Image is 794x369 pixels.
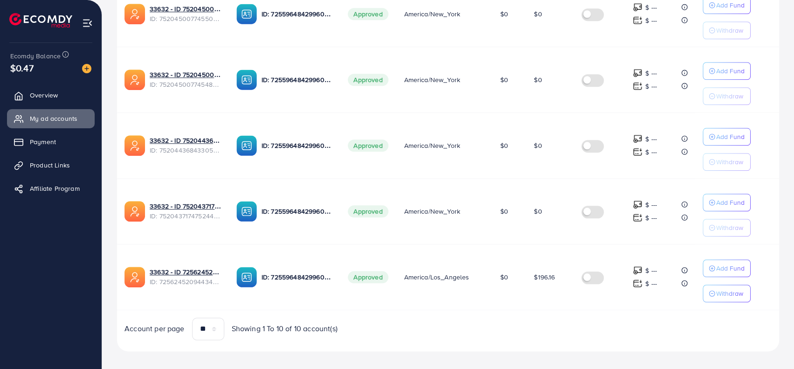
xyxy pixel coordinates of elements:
span: ID: 7520450077455056914 [150,14,221,23]
span: ID: 7520437174752444423 [150,211,221,221]
p: ID: 7255964842996056065 [262,272,333,283]
iframe: Chat [754,327,787,362]
a: My ad accounts [7,109,95,128]
a: Overview [7,86,95,104]
p: ID: 7255964842996056065 [262,140,333,151]
span: $196.16 [534,272,555,282]
span: $0 [500,75,508,84]
span: Approved [348,139,388,152]
img: top-up amount [633,265,642,275]
p: $ --- [645,265,657,276]
span: Product Links [30,160,70,170]
span: $0 [534,141,542,150]
p: $ --- [645,15,657,26]
span: America/New_York [404,75,460,84]
p: $ --- [645,133,657,145]
span: Ecomdy Balance [10,51,61,61]
p: Withdraw [716,222,743,233]
span: $0 [500,272,508,282]
span: Approved [348,8,388,20]
div: <span class='underline'>33632 - ID 7520443684330586119</span></br>7520443684330586119 [150,136,221,155]
img: ic-ads-acc.e4c84228.svg [124,4,145,24]
img: top-up amount [633,213,642,223]
p: ID: 7255964842996056065 [262,74,333,85]
a: Payment [7,132,95,151]
a: 33632 - ID 7256245209443483650 [150,267,221,277]
p: $ --- [645,146,657,158]
img: top-up amount [633,200,642,209]
p: Add Fund [716,263,745,274]
p: Add Fund [716,65,745,77]
span: ID: 7520443684330586119 [150,146,221,155]
p: Withdraw [716,91,743,102]
div: <span class='underline'>33632 - ID 7256245209443483650</span></br>7256245209443483650 [150,267,221,286]
div: <span class='underline'>33632 - ID 7520437174752444423</span></br>7520437174752444423 [150,202,221,221]
button: Withdraw [703,285,751,302]
img: menu [82,18,93,28]
img: top-up amount [633,15,642,25]
button: Withdraw [703,219,751,237]
button: Add Fund [703,62,751,80]
span: America/New_York [404,207,460,216]
span: Affiliate Program [30,184,80,193]
img: top-up amount [633,2,642,12]
img: ic-ads-acc.e4c84228.svg [124,201,145,222]
p: $ --- [645,2,657,13]
span: $0 [534,75,542,84]
span: Approved [348,271,388,283]
span: Payment [30,137,56,146]
span: ID: 7256245209443483650 [150,277,221,286]
button: Withdraw [703,153,751,171]
p: ID: 7255964842996056065 [262,206,333,217]
span: $0.47 [10,61,34,75]
p: $ --- [645,81,657,92]
span: $0 [500,141,508,150]
span: ID: 7520450077454827538 [150,80,221,89]
span: Approved [348,74,388,86]
img: logo [9,13,72,28]
a: Product Links [7,156,95,174]
span: $0 [534,207,542,216]
img: ic-ba-acc.ded83a64.svg [236,135,257,156]
img: top-up amount [633,278,642,288]
span: America/New_York [404,9,460,19]
a: 33632 - ID 7520450077454827538 [150,70,221,79]
p: $ --- [645,278,657,289]
span: America/Los_Angeles [404,272,469,282]
img: ic-ads-acc.e4c84228.svg [124,70,145,90]
div: <span class='underline'>33632 - ID 7520450077454827538</span></br>7520450077454827538 [150,70,221,89]
p: Add Fund [716,131,745,142]
div: <span class='underline'>33632 - ID 7520450077455056914</span></br>7520450077455056914 [150,4,221,23]
span: Approved [348,205,388,217]
p: $ --- [645,199,657,210]
img: top-up amount [633,68,642,78]
p: Add Fund [716,197,745,208]
img: ic-ba-acc.ded83a64.svg [236,201,257,222]
span: $0 [500,9,508,19]
span: $0 [500,207,508,216]
img: ic-ba-acc.ded83a64.svg [236,267,257,287]
a: Affiliate Program [7,179,95,198]
button: Withdraw [703,87,751,105]
button: Add Fund [703,194,751,211]
a: 33632 - ID 7520443684330586119 [150,136,221,145]
img: ic-ba-acc.ded83a64.svg [236,4,257,24]
img: image [82,64,91,73]
p: Withdraw [716,25,743,36]
p: $ --- [645,68,657,79]
img: top-up amount [633,147,642,157]
span: My ad accounts [30,114,77,123]
button: Add Fund [703,128,751,146]
p: Withdraw [716,156,743,167]
img: top-up amount [633,81,642,91]
img: ic-ads-acc.e4c84228.svg [124,135,145,156]
img: top-up amount [633,134,642,144]
a: 33632 - ID 7520437174752444423 [150,202,221,211]
span: Overview [30,91,58,100]
span: Account per page [124,323,185,334]
p: $ --- [645,212,657,223]
span: America/New_York [404,141,460,150]
p: Withdraw [716,288,743,299]
button: Withdraw [703,21,751,39]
